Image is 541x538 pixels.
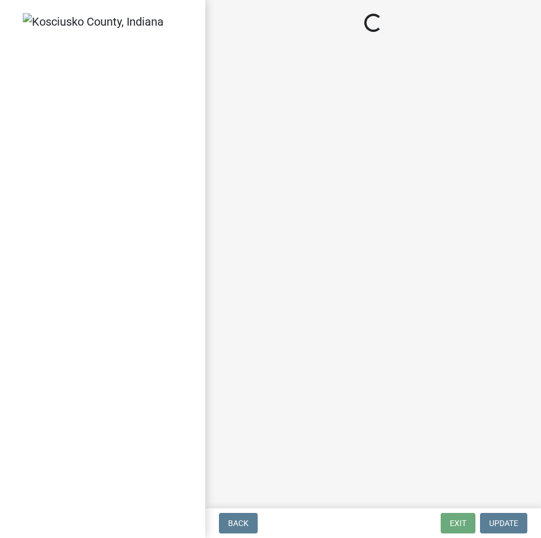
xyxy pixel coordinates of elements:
img: Kosciusko County, Indiana [23,13,164,30]
span: Back [228,519,249,528]
button: Update [480,513,527,533]
button: Exit [441,513,475,533]
span: Update [489,519,518,528]
button: Back [219,513,258,533]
